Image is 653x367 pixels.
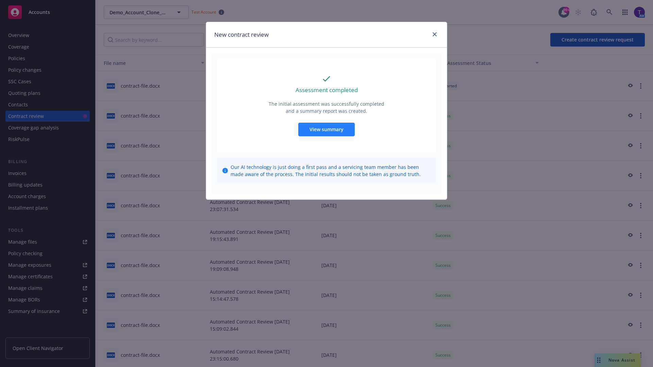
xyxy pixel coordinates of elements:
p: Assessment completed [296,86,358,94]
a: close [431,30,439,38]
h1: New contract review [214,30,269,39]
span: View summary [309,126,344,133]
span: Our AI technology is just doing a first pass and a servicing team member has been made aware of t... [231,163,431,178]
button: View summary [298,123,355,136]
p: The initial assessment was successfully completed and a summary report was created. [268,100,385,115]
